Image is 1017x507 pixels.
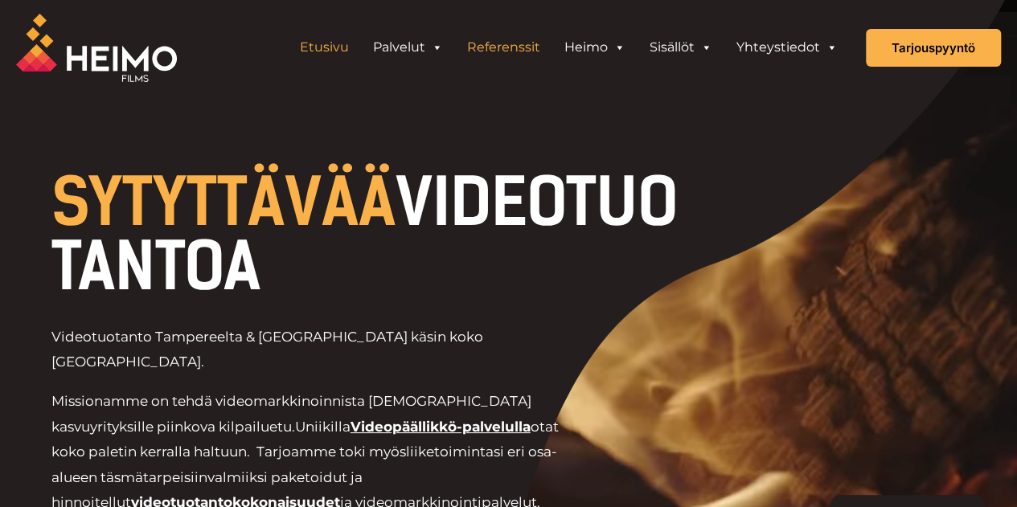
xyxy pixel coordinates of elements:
[16,14,177,82] img: Heimo Filmsin logo
[280,31,858,63] aside: Header Widget 1
[455,31,552,63] a: Referenssit
[295,419,351,435] span: Uniikilla
[361,31,455,63] a: Palvelut
[351,419,531,435] a: Videopäällikkö-palvelulla
[288,31,361,63] a: Etusivu
[51,164,396,241] span: SYTYTTÄVÄÄ
[51,325,590,375] p: Videotuotanto Tampereelta & [GEOGRAPHIC_DATA] käsin koko [GEOGRAPHIC_DATA].
[552,31,638,63] a: Heimo
[638,31,724,63] a: Sisällöt
[724,31,850,63] a: Yhteystiedot
[51,170,699,299] h1: VIDEOTUOTANTOA
[866,29,1001,67] a: Tarjouspyyntö
[51,444,557,485] span: liiketoimintasi eri osa-alueen täsmätarpeisiin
